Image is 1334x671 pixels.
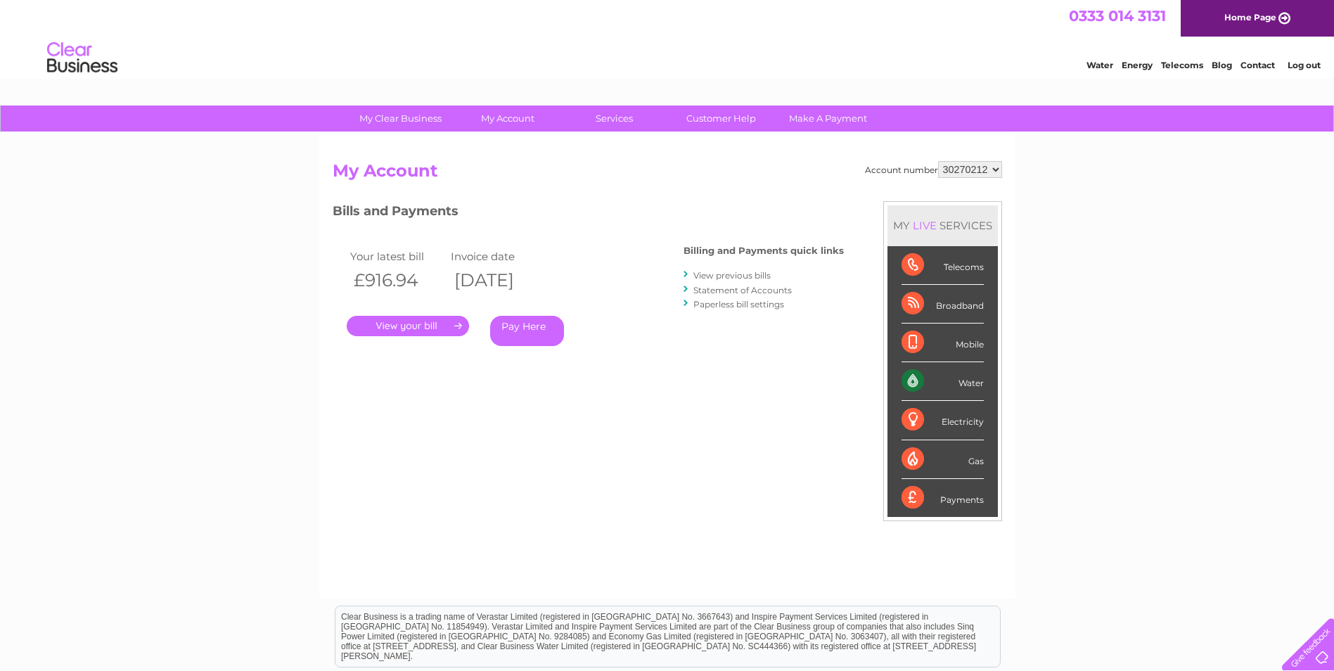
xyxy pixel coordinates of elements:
[693,299,784,309] a: Paperless bill settings
[902,401,984,440] div: Electricity
[902,479,984,517] div: Payments
[684,245,844,256] h4: Billing and Payments quick links
[1086,60,1113,70] a: Water
[46,37,118,79] img: logo.png
[333,201,844,226] h3: Bills and Payments
[902,246,984,285] div: Telecoms
[887,205,998,245] div: MY SERVICES
[333,161,1002,188] h2: My Account
[1240,60,1275,70] a: Contact
[1069,7,1166,25] a: 0333 014 3131
[447,247,549,266] td: Invoice date
[335,8,1000,68] div: Clear Business is a trading name of Verastar Limited (registered in [GEOGRAPHIC_DATA] No. 3667643...
[910,219,939,232] div: LIVE
[1212,60,1232,70] a: Blog
[556,106,672,132] a: Services
[1161,60,1203,70] a: Telecoms
[902,324,984,362] div: Mobile
[902,362,984,401] div: Water
[449,106,565,132] a: My Account
[693,270,771,281] a: View previous bills
[342,106,458,132] a: My Clear Business
[1288,60,1321,70] a: Log out
[902,285,984,324] div: Broadband
[693,285,792,295] a: Statement of Accounts
[490,316,564,346] a: Pay Here
[347,247,448,266] td: Your latest bill
[447,266,549,295] th: [DATE]
[902,440,984,479] div: Gas
[347,316,469,336] a: .
[663,106,779,132] a: Customer Help
[770,106,886,132] a: Make A Payment
[1122,60,1153,70] a: Energy
[865,161,1002,178] div: Account number
[347,266,448,295] th: £916.94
